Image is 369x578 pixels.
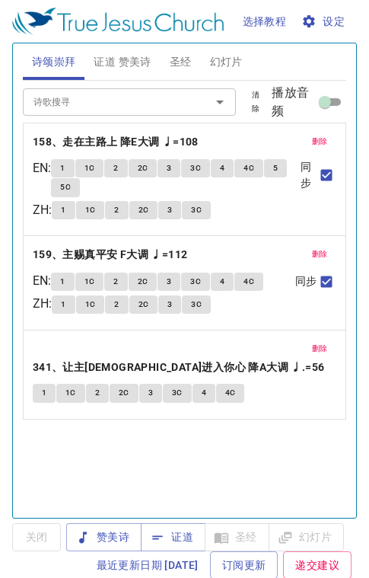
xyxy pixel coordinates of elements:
button: 2C [129,201,158,219]
span: 删除 [312,342,328,356]
span: 4 [220,275,224,289]
span: 3 [167,275,171,289]
button: 证道 [141,523,205,551]
span: 赞美诗 [78,528,129,547]
span: 3 [167,203,172,217]
button: Open [209,91,231,113]
span: 1 [61,298,65,311]
button: 3 [158,201,181,219]
span: 3C [190,275,201,289]
span: 播放音频 [272,84,316,120]
b: 158、走在主路上 降E大调 ♩=108 [33,133,199,152]
button: 1C [76,295,105,314]
span: 2C [138,161,148,175]
button: 1 [52,201,75,219]
button: 清除 [239,86,272,118]
button: 4C [216,384,245,402]
button: 5C [51,178,80,196]
span: 1 [42,386,46,400]
b: 341、让主[DEMOGRAPHIC_DATA]进入你心 降A大调 ♩.=56 [33,358,325,377]
button: 2 [104,159,127,177]
button: 2C [129,273,157,291]
span: 1C [85,203,96,217]
button: 设定 [298,8,351,36]
button: 4 [192,384,215,402]
span: 1 [60,275,65,289]
span: 删除 [312,135,328,148]
button: 341、让主[DEMOGRAPHIC_DATA]进入你心 降A大调 ♩.=56 [33,358,327,377]
span: 1 [60,161,65,175]
button: 删除 [303,245,337,263]
button: 2C [110,384,138,402]
button: 4C [234,273,263,291]
button: 1 [51,273,74,291]
button: 3C [182,295,211,314]
button: 3 [158,295,181,314]
span: 2 [113,275,118,289]
span: 诗颂崇拜 [32,53,76,72]
span: 最近更新日期 [DATE] [97,556,199,575]
button: 2 [86,384,109,402]
button: 2 [105,295,128,314]
span: 删除 [312,247,328,261]
p: EN : [33,272,51,290]
span: 2C [138,203,149,217]
button: 2 [105,201,128,219]
button: 1C [56,384,85,402]
button: 2C [129,295,158,314]
button: 1 [51,159,74,177]
span: 1C [84,161,95,175]
span: 递交建议 [295,556,339,575]
span: 1C [65,386,76,400]
button: 159、主赐真平安 F大调 ♩=112 [33,245,190,264]
span: 同步 [301,159,317,191]
span: 圣经 [170,53,192,72]
span: 1C [85,298,96,311]
button: 2 [104,273,127,291]
button: 3C [181,159,210,177]
span: 3C [191,298,202,311]
button: 3C [181,273,210,291]
button: 删除 [303,340,337,358]
button: 4 [211,159,234,177]
span: 5 [273,161,278,175]
img: True Jesus Church [12,8,224,35]
p: EN : [33,159,51,177]
span: 4 [220,161,224,175]
span: 2 [95,386,100,400]
button: 3 [139,384,162,402]
button: 3 [157,159,180,177]
button: 删除 [303,133,337,151]
button: 3 [157,273,180,291]
span: 5C [60,180,71,194]
button: 4 [211,273,234,291]
span: 2C [119,386,129,400]
span: 2 [113,161,118,175]
span: 1C [84,275,95,289]
span: 订阅更新 [222,556,266,575]
span: 2 [114,203,119,217]
button: 2C [129,159,157,177]
span: 清除 [248,88,262,116]
p: ZH : [33,295,52,313]
button: 158、走在主路上 降E大调 ♩=108 [33,133,201,152]
span: 证道 [153,528,193,547]
span: 3C [191,203,202,217]
span: 2 [114,298,119,311]
span: 幻灯片 [210,53,243,72]
span: 4C [243,275,254,289]
button: 5 [264,159,287,177]
span: 4C [243,161,254,175]
button: 1C [76,201,105,219]
span: 选择教程 [243,12,287,31]
p: ZH : [33,201,52,219]
span: 3 [167,298,172,311]
button: 赞美诗 [66,523,142,551]
span: 设定 [304,12,345,31]
button: 1 [33,384,56,402]
b: 159、主赐真平安 F大调 ♩=112 [33,245,188,264]
button: 4C [234,159,263,177]
span: 3 [167,161,171,175]
button: 1C [75,159,104,177]
span: 4 [202,386,206,400]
